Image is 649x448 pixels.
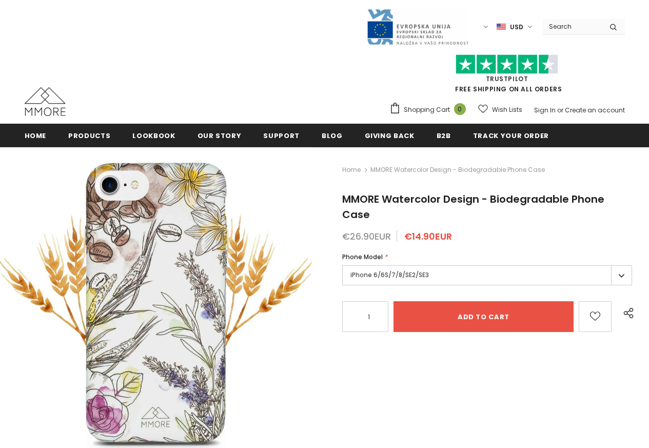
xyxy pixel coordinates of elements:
[365,124,415,147] a: Giving back
[473,131,549,141] span: Track your order
[68,124,110,147] a: Products
[366,8,469,46] img: Javni Razpis
[198,131,242,141] span: Our Story
[437,124,451,147] a: B2B
[132,131,175,141] span: Lookbook
[25,124,47,147] a: Home
[198,124,242,147] a: Our Story
[492,105,522,115] span: Wish Lists
[322,124,343,147] a: Blog
[389,59,625,93] span: FREE SHIPPING ON ALL ORDERS
[342,252,383,261] span: Phone Model
[366,22,469,31] a: Javni Razpis
[263,124,300,147] a: support
[473,124,549,147] a: Track your order
[342,192,604,222] span: MMORE Watercolor Design - Biodegradable Phone Case
[486,74,528,83] a: Trustpilot
[132,124,175,147] a: Lookbook
[370,164,545,176] span: MMORE Watercolor Design - Biodegradable Phone Case
[342,230,391,243] span: €26.90EUR
[510,22,523,32] span: USD
[456,54,558,74] img: Trust Pilot Stars
[454,103,466,115] span: 0
[404,105,450,115] span: Shopping Cart
[543,19,602,34] input: Search Site
[322,131,343,141] span: Blog
[394,301,574,332] input: Add to cart
[437,131,451,141] span: B2B
[365,131,415,141] span: Giving back
[497,23,506,31] img: USD
[557,106,563,114] span: or
[534,106,556,114] a: Sign In
[478,101,522,119] a: Wish Lists
[404,230,452,243] span: €14.90EUR
[389,102,471,118] a: Shopping Cart 0
[263,131,300,141] span: support
[68,131,110,141] span: Products
[25,131,47,141] span: Home
[25,87,66,116] img: MMORE Cases
[565,106,625,114] a: Create an account
[342,164,361,176] a: Home
[342,265,632,285] label: iPhone 6/6S/7/8/SE2/SE3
